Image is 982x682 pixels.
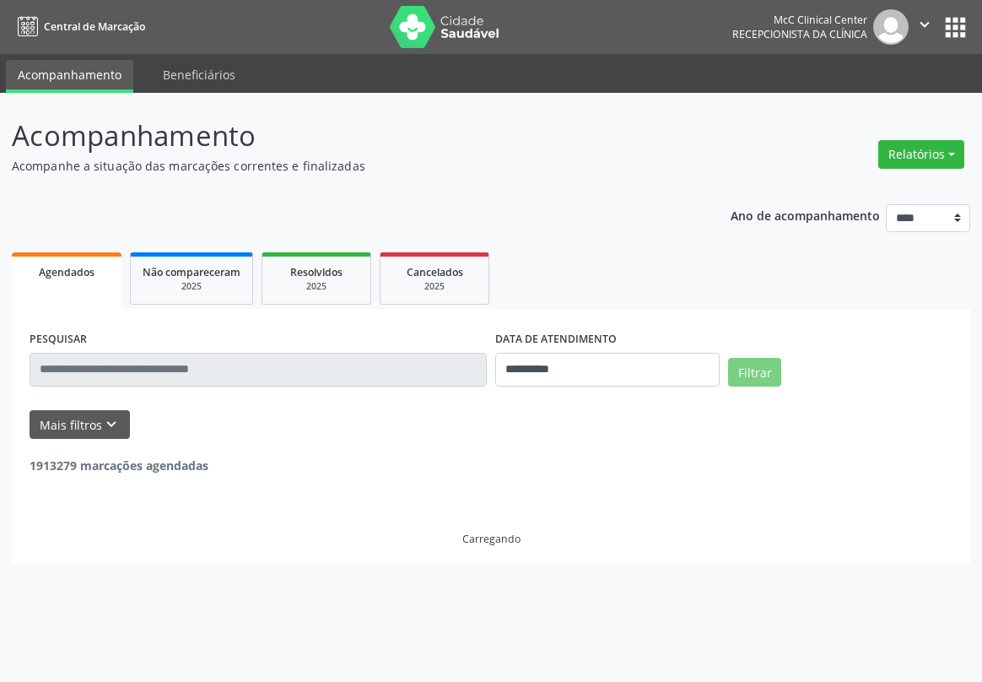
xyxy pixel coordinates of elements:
[39,265,94,279] span: Agendados
[12,115,683,157] p: Acompanhamento
[909,9,941,45] button: 
[6,60,133,93] a: Acompanhamento
[143,265,240,279] span: Não compareceram
[728,358,781,387] button: Filtrar
[44,19,145,34] span: Central de Marcação
[102,415,121,434] i: keyboard_arrow_down
[732,27,867,41] span: Recepcionista da clínica
[392,280,477,293] div: 2025
[30,410,130,440] button: Mais filtroskeyboard_arrow_down
[873,9,909,45] img: img
[12,157,683,175] p: Acompanhe a situação das marcações correntes e finalizadas
[151,60,247,89] a: Beneficiários
[941,13,970,42] button: apps
[732,13,867,27] div: McC Clinical Center
[915,15,934,34] i: 
[274,280,359,293] div: 2025
[407,265,463,279] span: Cancelados
[12,13,145,41] a: Central de Marcação
[495,327,617,353] label: DATA DE ATENDIMENTO
[462,532,521,546] div: Carregando
[878,140,964,169] button: Relatórios
[143,280,240,293] div: 2025
[30,457,208,474] strong: 1913279 marcações agendadas
[30,327,87,353] label: PESQUISAR
[731,204,880,225] p: Ano de acompanhamento
[290,265,343,279] span: Resolvidos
